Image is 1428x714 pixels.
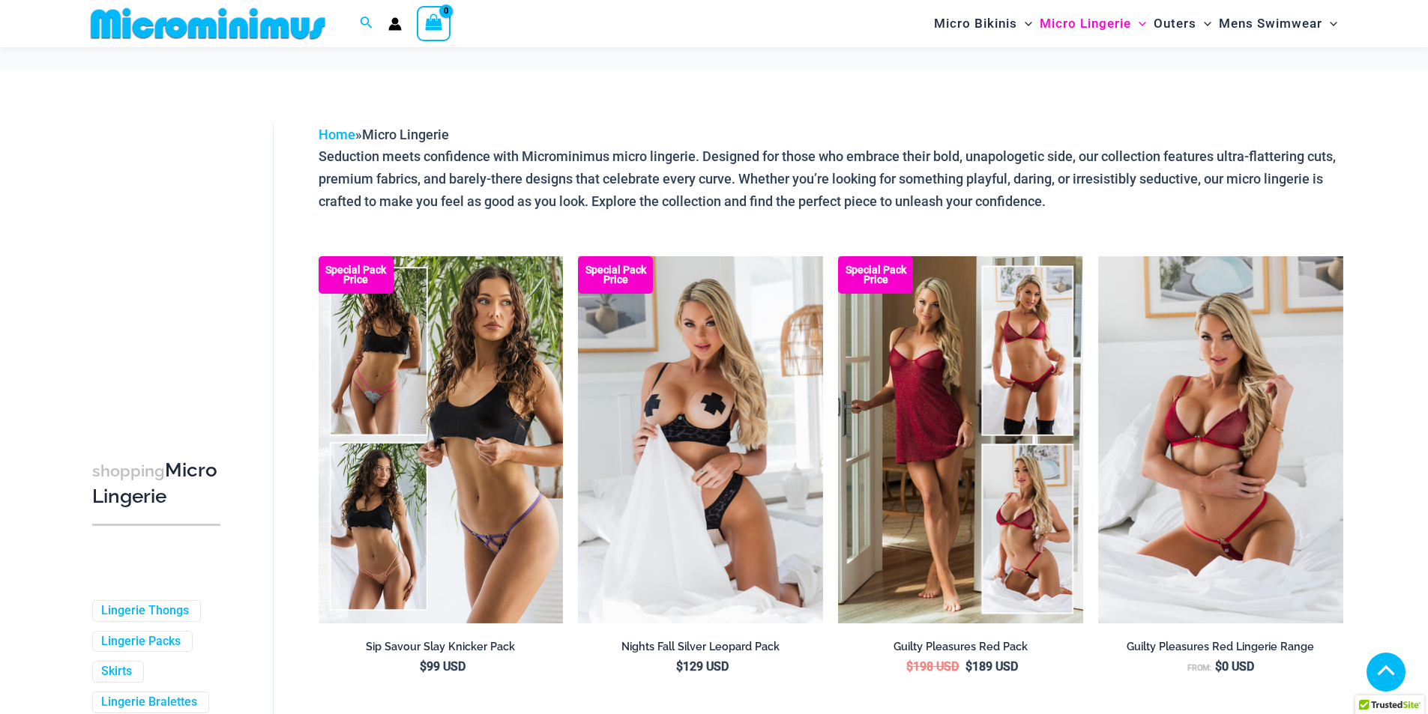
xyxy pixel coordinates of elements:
bdi: 189 USD [965,659,1018,674]
bdi: 129 USD [676,659,729,674]
a: Micro LingerieMenu ToggleMenu Toggle [1036,4,1150,43]
span: Outers [1154,4,1196,43]
a: Lingerie Thongs [101,603,189,619]
h2: Guilty Pleasures Red Lingerie Range [1098,640,1343,654]
span: $ [965,659,972,674]
a: OutersMenu ToggleMenu Toggle [1150,4,1215,43]
b: Special Pack Price [838,265,913,285]
span: Micro Lingerie [362,127,449,142]
a: Nights Fall Silver Leopard Pack [578,640,823,659]
h2: Guilty Pleasures Red Pack [838,640,1083,654]
a: Lingerie Packs [101,634,181,650]
a: Micro BikinisMenu ToggleMenu Toggle [930,4,1036,43]
h2: Nights Fall Silver Leopard Pack [578,640,823,654]
a: Nights Fall Silver Leopard 1036 Bra 6046 Thong 09v2 Nights Fall Silver Leopard 1036 Bra 6046 Thon... [578,256,823,623]
a: Mens SwimwearMenu ToggleMenu Toggle [1215,4,1341,43]
span: Micro Bikinis [934,4,1017,43]
a: Skirts [101,664,132,680]
span: Menu Toggle [1017,4,1032,43]
nav: Site Navigation [928,2,1344,45]
span: $ [1215,659,1222,674]
b: Special Pack Price [319,265,394,285]
a: Guilty Pleasures Red 1045 Bra 689 Micro 05Guilty Pleasures Red 1045 Bra 689 Micro 06Guilty Pleasu... [1098,256,1343,623]
a: Home [319,127,355,142]
img: MM SHOP LOGO FLAT [85,7,331,40]
bdi: 0 USD [1215,659,1254,674]
a: Sip Savour Slay Knicker Pack [319,640,564,659]
a: Guilty Pleasures Red Lingerie Range [1098,640,1343,659]
h3: Micro Lingerie [92,458,220,509]
a: Lingerie Bralettes [101,695,197,710]
img: Guilty Pleasures Red 1045 Bra 689 Micro 05 [1098,256,1343,623]
a: Collection Pack (9) Collection Pack b (5)Collection Pack b (5) [319,256,564,623]
a: Search icon link [360,14,373,33]
h2: Sip Savour Slay Knicker Pack [319,640,564,654]
img: Nights Fall Silver Leopard 1036 Bra 6046 Thong 09v2 [578,256,823,623]
a: Guilty Pleasures Red Collection Pack F Guilty Pleasures Red Collection Pack BGuilty Pleasures Red... [838,256,1083,623]
span: Micro Lingerie [1040,4,1131,43]
span: Mens Swimwear [1219,4,1322,43]
p: Seduction meets confidence with Microminimus micro lingerie. Designed for those who embrace their... [319,145,1343,212]
img: Collection Pack (9) [319,256,564,623]
span: Menu Toggle [1131,4,1146,43]
span: shopping [92,462,165,480]
span: $ [420,659,427,674]
b: Special Pack Price [578,265,653,285]
span: $ [676,659,683,674]
iframe: TrustedSite Certified [92,112,227,411]
bdi: 99 USD [420,659,466,674]
span: Menu Toggle [1322,4,1337,43]
a: Guilty Pleasures Red Pack [838,640,1083,659]
span: $ [906,659,913,674]
a: View Shopping Cart, empty [417,6,451,40]
a: Account icon link [388,17,402,31]
img: Guilty Pleasures Red Collection Pack F [838,256,1083,623]
span: From: [1187,663,1211,673]
span: » [319,127,449,142]
bdi: 198 USD [906,659,959,674]
span: Menu Toggle [1196,4,1211,43]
